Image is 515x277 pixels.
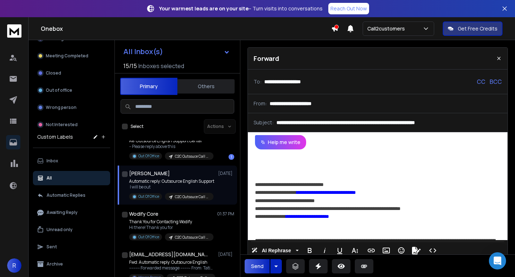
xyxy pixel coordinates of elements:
[33,171,110,185] button: All
[250,243,300,258] button: AI Rephrase
[37,133,73,140] h3: Custom Labels
[46,192,85,198] p: Automatic Replies
[489,252,506,269] div: Open Intercom Messenger
[328,3,369,14] a: Reach Out Now
[138,234,159,240] p: Out Of Office
[33,100,110,115] button: Wrong person
[33,240,110,254] button: Sent
[33,257,110,271] button: Archive
[33,49,110,63] button: Meeting Completed
[159,5,249,12] strong: Your warmest leads are on your site
[7,258,21,273] button: R
[458,25,497,32] p: Get Free Credits
[490,77,502,86] p: BCC
[129,259,215,265] p: Fwd: Automatic reply: Outsource English
[129,265,215,271] p: ---------- Forwarded message --------- From: Tatianna
[33,154,110,168] button: Inbox
[218,252,234,257] p: [DATE]
[229,154,234,160] div: 1
[33,66,110,80] button: Closed
[129,184,214,190] p: I will be out
[138,62,184,70] h3: Inboxes selected
[33,118,110,132] button: Not Interested
[33,205,110,220] button: Awaiting Reply
[129,219,214,225] p: Thank You for Contacting Wodify
[131,124,143,129] label: Select
[138,153,159,159] p: Out Of Office
[175,154,209,159] p: C2C Outsouce Call Center 2025
[123,62,137,70] span: 15 / 15
[138,194,159,199] p: Out Of Office
[123,48,163,55] h1: All Inbox(s)
[46,105,77,110] p: Wrong person
[260,248,293,254] span: AI Rephrase
[379,243,393,258] button: Insert Image (Ctrl+P)
[33,83,110,97] button: Out of office
[46,70,61,76] p: Closed
[245,259,270,273] button: Send
[426,243,440,258] button: Code View
[254,53,279,63] p: Forward
[394,243,408,258] button: Emoticons
[129,138,214,144] p: Re: Outsource English Support Center
[129,210,158,218] h1: Wodify Core
[120,78,177,95] button: Primary
[129,178,214,184] p: Automatic reply: Outsource English Support
[218,171,234,176] p: [DATE]
[7,24,21,38] img: logo
[46,158,58,164] p: Inbox
[129,170,170,177] h1: [PERSON_NAME]
[175,194,209,200] p: C2C Outsouce Call Center 2025
[255,135,306,149] button: Help me write
[254,119,274,126] p: Subject:
[46,87,72,93] p: Out of office
[318,243,332,258] button: Italic (Ctrl+I)
[33,223,110,237] button: Unread only
[46,227,73,233] p: Unread only
[254,78,261,85] p: To:
[46,53,88,59] p: Meeting Completed
[177,78,235,94] button: Others
[477,77,485,86] p: CC
[46,261,63,267] p: Archive
[46,210,78,215] p: Awaiting Reply
[33,188,110,202] button: Automatic Replies
[41,24,331,33] h1: Onebox
[46,175,52,181] p: All
[129,251,208,258] h1: [EMAIL_ADDRESS][DOMAIN_NAME]
[175,235,209,240] p: C2C Outsouce Call Center 2025
[129,144,214,149] p: -- Please reply above this
[217,211,234,217] p: 01:37 PM
[118,44,236,59] button: All Inbox(s)
[364,243,378,258] button: Insert Link (Ctrl+K)
[348,243,362,258] button: More Text
[159,5,323,12] p: – Turn visits into conversations
[333,243,347,258] button: Underline (Ctrl+U)
[443,22,502,36] button: Get Free Credits
[254,100,267,107] p: From:
[46,244,57,250] p: Sent
[409,243,423,258] button: Signature
[129,225,214,230] p: Hi there! Thank you for
[46,122,78,128] p: Not Interested
[330,5,367,12] p: Reach Out Now
[367,25,408,32] p: Call2customers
